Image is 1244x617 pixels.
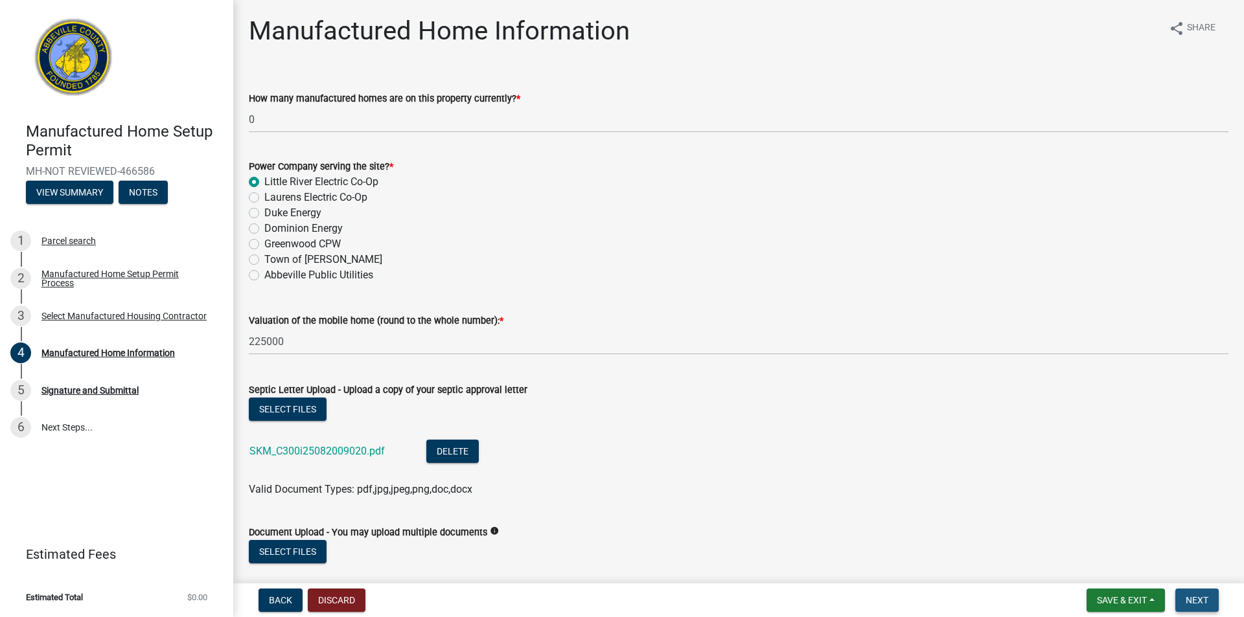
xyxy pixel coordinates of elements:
label: Abbeville Public Utilities [264,267,373,283]
img: Abbeville County, South Carolina [26,14,121,109]
button: Select files [249,398,327,421]
span: Save & Exit [1097,595,1147,605]
wm-modal-confirm: Summary [26,188,113,198]
div: Manufactured Home Setup Permit Process [41,269,213,287]
span: Estimated Total [26,593,83,601]
label: Dominion Energy [264,221,343,236]
button: Delete [426,440,479,463]
div: 2 [10,268,31,289]
i: info [490,526,499,535]
label: How many manufactured homes are on this property currently? [249,95,520,104]
div: Parcel search [41,236,96,245]
label: Septic Letter Upload - Upload a copy of your septic approval letter [249,386,527,395]
div: Signature and Submittal [41,386,139,395]
h1: Manufactured Home Information [249,16,630,47]
label: Document Upload - You may upload multiple documents [249,528,487,537]
button: shareShare [1158,16,1226,41]
button: Next [1175,589,1219,612]
div: 1 [10,230,31,251]
span: $0.00 [187,593,207,601]
label: Power Company serving the site? [249,163,393,172]
span: Next [1186,595,1208,605]
i: share [1169,21,1184,36]
wm-modal-confirm: Delete Document [426,446,479,458]
label: Valuation of the mobile home (round to the whole number): [249,317,503,326]
div: 4 [10,342,31,363]
div: Manufactured Home Information [41,348,175,357]
label: Town of [PERSON_NAME] [264,252,382,267]
a: SKM_C300i25082009020.pdf [249,445,385,457]
div: 5 [10,380,31,401]
div: 6 [10,417,31,438]
button: Back [259,589,303,612]
label: Duke Energy [264,205,321,221]
button: Discard [308,589,365,612]
button: Save & Exit [1087,589,1165,612]
button: Select files [249,540,327,563]
button: Notes [119,181,168,204]
wm-modal-confirm: Notes [119,188,168,198]
h4: Manufactured Home Setup Permit [26,122,223,160]
span: Valid Document Types: pdf,jpg,jpeg,png,doc,docx [249,483,472,495]
span: Back [269,595,292,605]
label: Greenwood CPW [264,236,341,252]
label: Little River Electric Co-Op [264,174,378,190]
a: Estimated Fees [10,541,213,567]
label: Laurens Electric Co-Op [264,190,367,205]
span: MH-NOT REVIEWED-466586 [26,165,207,177]
span: Share [1187,21,1215,36]
div: 3 [10,306,31,326]
button: View Summary [26,181,113,204]
div: Select Manufactured Housing Contractor [41,311,207,320]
